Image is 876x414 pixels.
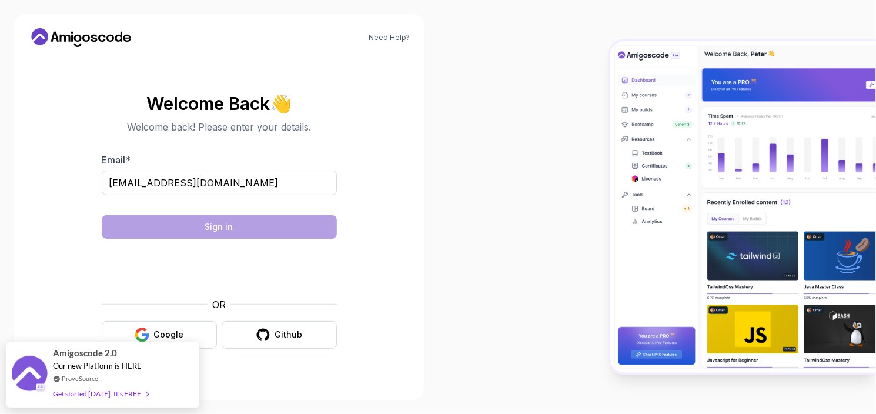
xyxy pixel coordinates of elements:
[205,221,233,233] div: Sign in
[102,120,337,134] p: Welcome back! Please enter your details.
[12,356,47,394] img: provesource social proof notification image
[62,373,98,383] a: ProveSource
[610,41,876,372] img: Amigoscode Dashboard
[53,346,117,360] span: Amigoscode 2.0
[268,90,296,116] span: 👋
[28,28,134,47] a: Home link
[369,33,410,42] a: Need Help?
[275,329,303,340] div: Github
[102,94,337,113] h2: Welcome Back
[53,361,142,370] span: Our new Platform is HERE
[102,215,337,239] button: Sign in
[222,321,337,349] button: Github
[154,329,184,340] div: Google
[53,387,148,400] div: Get started [DATE]. It's FREE
[102,171,337,195] input: Enter your email
[102,154,131,166] label: Email *
[102,321,217,349] button: Google
[212,298,226,312] p: OR
[131,246,308,291] iframe: Widget containing checkbox for hCaptcha security challenge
